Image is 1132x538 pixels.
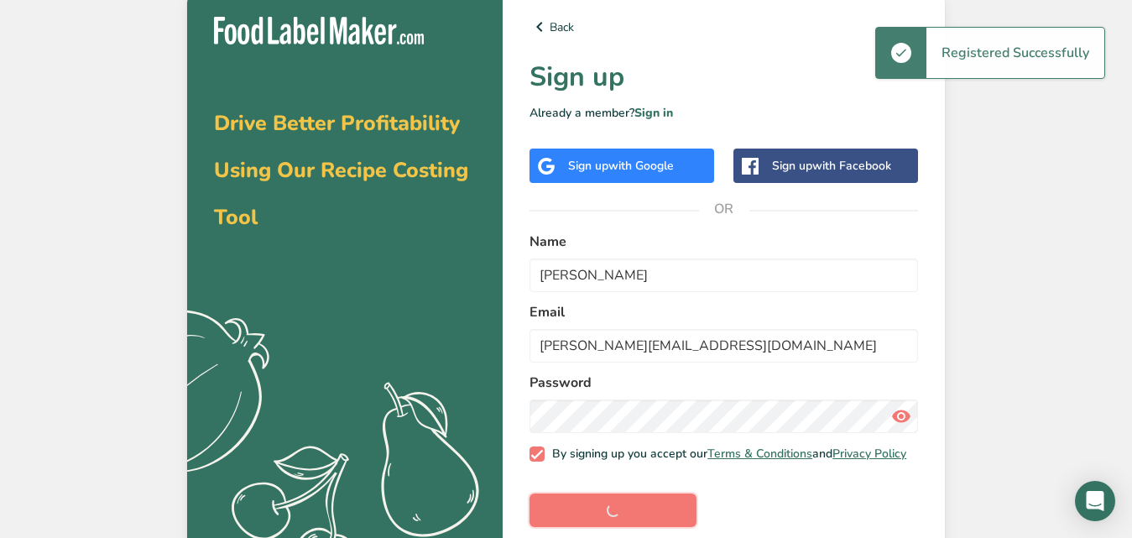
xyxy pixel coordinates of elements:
div: Registered Successfully [926,28,1104,78]
div: Sign up [568,157,674,175]
label: Password [529,373,918,393]
div: Open Intercom Messenger [1075,481,1115,521]
p: Already a member? [529,104,918,122]
span: Drive Better Profitability Using Our Recipe Costing Tool [214,109,468,232]
a: Terms & Conditions [707,446,812,462]
input: John Doe [529,259,918,292]
a: Back [529,17,918,37]
a: Privacy Policy [832,446,906,462]
input: email@example.com [529,329,918,363]
label: Name [529,232,918,252]
a: Sign in [634,105,673,121]
span: By signing up you accept our and [545,447,907,462]
img: Food Label Maker [214,17,424,44]
div: Sign up [772,157,891,175]
span: with Facebook [812,158,891,174]
label: Email [529,302,918,322]
h1: Sign up [529,57,918,97]
span: with Google [608,158,674,174]
span: OR [699,184,749,234]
